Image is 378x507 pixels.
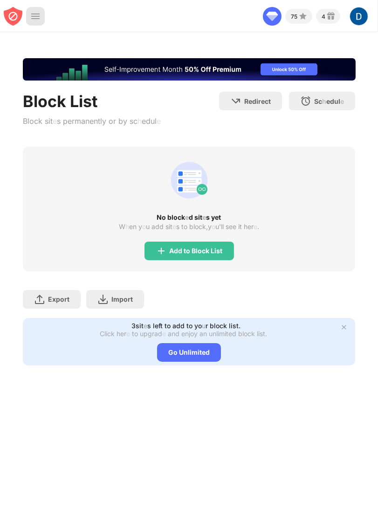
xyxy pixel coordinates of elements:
readpronunciation-span: y [138,223,142,230]
div: 75 [291,13,297,20]
readpronunciation-span: e [186,213,189,221]
readpronunciation-span: Sc [314,97,322,105]
readpronunciation-span: 3 [132,322,136,330]
readpronunciation-word: List [70,92,97,111]
readpronunciation-word: List [211,247,223,255]
readpronunciation-span: e [254,223,257,230]
img: reward-small.svg [325,11,337,22]
readpronunciation-span: e [144,322,148,330]
readpronunciation-word: to [132,330,138,338]
readpronunciation-word: Export [48,295,69,303]
readpronunciation-word: yet [212,213,221,221]
readpronunciation-span: en [129,223,137,230]
img: points-small.svg [297,11,309,22]
readpronunciation-word: permanently [63,116,106,126]
img: blocksite-icon-red.svg [4,7,22,26]
readpronunciation-word: an [199,330,207,338]
readpronunciation-word: Click [100,330,115,338]
readpronunciation-word: to [165,322,171,330]
readpronunciation-word: list [257,330,265,338]
readpronunciation-word: block [210,322,227,330]
readpronunciation-span: sc [130,116,137,126]
readpronunciation-span: . [265,330,267,338]
readpronunciation-word: to [187,322,193,330]
readpronunciation-word: unlimited [209,330,236,338]
readpronunciation-word: it [238,223,242,230]
readpronunciation-span: . [239,322,241,330]
readpronunciation-span: e [157,116,161,126]
div: animation [167,158,212,203]
readpronunciation-span: s [206,213,210,221]
readpronunciation-word: enjoy [181,330,198,338]
readpronunciation-span: h [137,116,142,126]
readpronunciation-word: by [118,116,127,126]
readpronunciation-word: list [229,322,239,330]
readpronunciation-word: Go [168,348,178,356]
div: 4 [322,13,325,20]
readpronunciation-span: o [142,223,146,230]
readpronunciation-span: sit [195,213,203,221]
readpronunciation-span: her [244,223,254,230]
img: diamond-go-unlimited.svg [263,7,282,26]
readpronunciation-span: o [212,223,215,230]
readpronunciation-span: her [117,330,126,338]
readpronunciation-word: Redirect [244,97,271,105]
readpronunciation-word: Add [170,247,183,255]
readpronunciation-span: s [176,223,179,230]
readpronunciation-span: e [172,223,176,230]
readpronunciation-span: yo [195,322,202,330]
readpronunciation-span: sit [165,223,172,230]
readpronunciation-span: y [208,223,212,230]
readpronunciation-span: sit [136,322,144,330]
readpronunciation-span: , [206,223,208,230]
readpronunciation-span: W [119,223,125,230]
readpronunciation-span: u [146,223,150,230]
readpronunciation-span: . [257,223,259,230]
readpronunciation-word: Block [23,92,66,111]
readpronunciation-word: or [109,116,116,126]
img: ACg8ocLng9ZsSgY62dZ9y8mlw5Umy9uJHRe3c-LPd3ZYqn6bJ_JEkg=s96-c [350,7,368,26]
readpronunciation-span: edul [326,97,340,105]
readpronunciation-span: s [57,116,61,126]
readpronunciation-word: Unlimited [179,348,210,356]
readpronunciation-span: r [206,322,208,330]
readpronunciation-span: e [340,97,344,105]
readpronunciation-word: Block [23,116,42,126]
readpronunciation-span: u [202,322,206,330]
readpronunciation-word: add [173,322,185,330]
readpronunciation-span: d [189,213,193,221]
readpronunciation-span: e [203,213,206,221]
readpronunciation-span: block [168,213,186,221]
readpronunciation-span: h [125,223,129,230]
readpronunciation-word: see [226,223,236,230]
readpronunciation-span: h [322,97,326,105]
readpronunciation-word: add [151,223,164,230]
readpronunciation-span: s [148,322,151,330]
readpronunciation-span: e [162,330,166,338]
readpronunciation-span: edul [142,116,157,126]
readpronunciation-word: to [181,223,187,230]
img: x-button.svg [340,324,348,331]
readpronunciation-word: left [153,322,163,330]
readpronunciation-word: Block [192,247,210,255]
readpronunciation-span: sit [45,116,53,126]
readpronunciation-word: to [184,247,191,255]
readpronunciation-span: e [126,330,130,338]
readpronunciation-span: u'll [215,223,224,230]
readpronunciation-word: block [238,330,255,338]
readpronunciation-span: e [53,116,57,126]
readpronunciation-word: and [168,330,179,338]
readpronunciation-word: block [189,223,206,230]
readpronunciation-word: Import [111,295,133,303]
readpronunciation-span: upgrad [140,330,162,338]
readpronunciation-word: No [157,213,166,221]
iframe: Banner [23,58,356,81]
